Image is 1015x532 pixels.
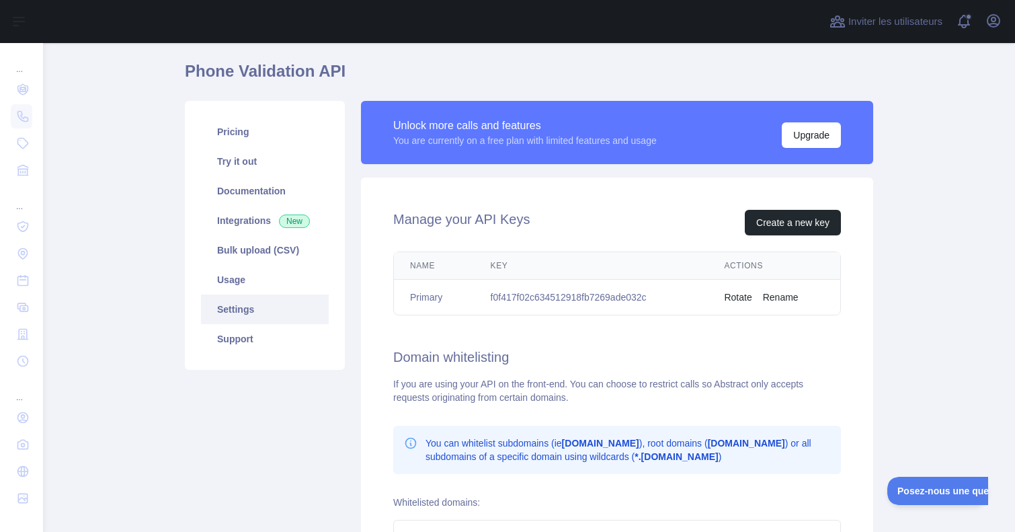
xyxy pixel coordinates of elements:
[201,295,329,324] a: Settings
[782,122,841,148] button: Upgrade
[201,176,329,206] a: Documentation
[201,206,329,235] a: Integrations New
[708,252,840,280] th: Actions
[475,252,708,280] th: Key
[393,497,480,508] label: Whitelisted domains:
[393,348,841,367] h2: Domain whitelisting
[763,291,799,304] button: Rename
[393,134,657,147] div: You are currently on a free plan with limited features and usage
[11,376,32,403] div: ...
[393,210,530,235] h2: Manage your API Keys
[394,252,475,280] th: Name
[635,451,718,462] b: *.[DOMAIN_NAME]
[185,61,873,93] h1: Phone Validation API
[11,48,32,75] div: ...
[11,185,32,212] div: ...
[393,377,841,404] div: If you are using your API on the front-end. You can choose to restrict calls so Abstract only acc...
[201,265,329,295] a: Usage
[475,280,708,315] td: f0f417f02c634512918fb7269ade032c
[393,118,657,134] div: Unlock more calls and features
[848,14,942,30] span: Inviter les utilisateurs
[827,11,945,32] button: Inviter les utilisateurs
[201,147,329,176] a: Try it out
[201,117,329,147] a: Pricing
[562,438,639,449] b: [DOMAIN_NAME]
[745,210,841,235] button: Create a new key
[708,438,785,449] b: [DOMAIN_NAME]
[279,215,310,228] span: New
[425,436,830,463] p: You can whitelist subdomains (ie ), root domains ( ) or all subdomains of a specific domain using...
[887,477,988,505] iframe: Basculer l'assistance client
[201,235,329,265] a: Bulk upload (CSV)
[394,280,475,315] td: Primary
[201,324,329,354] a: Support
[724,291,752,304] button: Rotate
